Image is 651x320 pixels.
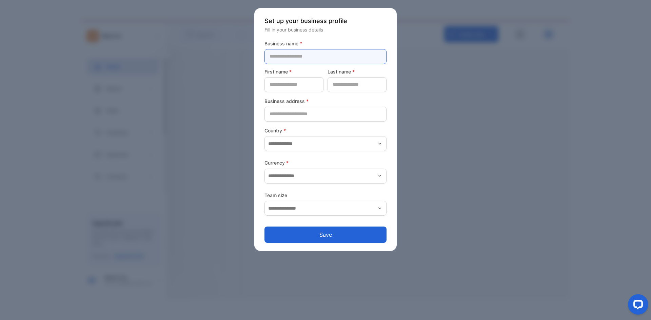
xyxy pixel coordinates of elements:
label: Business address [264,98,387,105]
button: Save [264,227,387,243]
label: Business name [264,40,387,47]
label: First name [264,68,323,75]
iframe: LiveChat chat widget [623,292,651,320]
label: Team size [264,192,387,199]
p: Fill in your business details [264,26,387,33]
label: Currency [264,159,387,166]
label: Country [264,127,387,134]
p: Set up your business profile [264,16,387,25]
label: Last name [328,68,387,75]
